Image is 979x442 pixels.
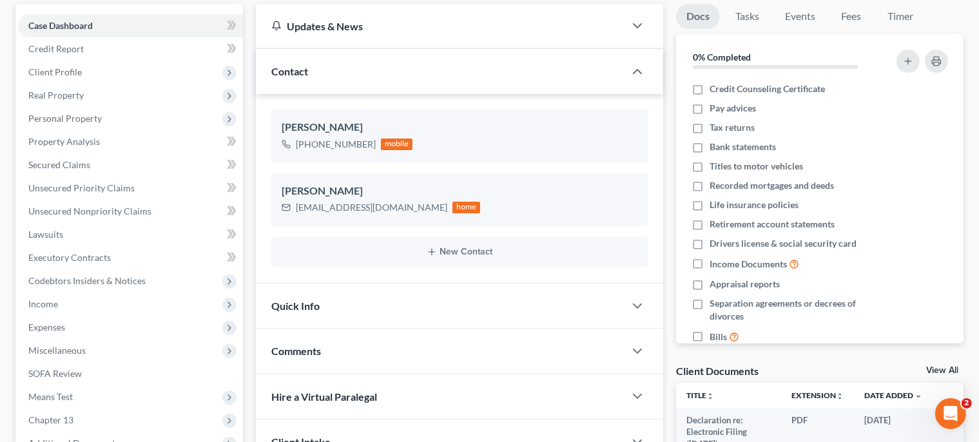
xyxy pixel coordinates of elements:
a: SOFA Review [18,362,243,385]
span: Titles to motor vehicles [710,160,803,173]
a: Secured Claims [18,153,243,177]
span: Miscellaneous [28,345,86,356]
a: Timer [877,4,924,29]
a: Extensionunfold_more [791,390,844,400]
span: Drivers license & social security card [710,237,857,250]
span: Comments [271,345,321,357]
a: Unsecured Priority Claims [18,177,243,200]
div: [PERSON_NAME] [282,120,637,135]
span: Means Test [28,391,73,402]
span: Appraisal reports [710,278,780,291]
span: Unsecured Nonpriority Claims [28,206,151,216]
a: Case Dashboard [18,14,243,37]
span: Bills [710,331,727,343]
div: home [452,202,481,213]
span: Secured Claims [28,159,90,170]
div: Updates & News [271,19,609,33]
a: Unsecured Nonpriority Claims [18,200,243,223]
span: Credit Counseling Certificate [710,82,825,95]
span: Recorded mortgages and deeds [710,179,834,192]
span: 2 [962,398,972,408]
span: Contact [271,65,308,77]
strong: 0% Completed [693,52,751,62]
a: Executory Contracts [18,246,243,269]
span: Chapter 13 [28,414,73,425]
span: Quick Info [271,300,320,312]
span: Separation agreements or decrees of divorces [710,297,880,323]
span: Hire a Virtual Paralegal [271,390,377,403]
span: SOFA Review [28,368,82,379]
span: Bank statements [710,140,776,153]
span: Expenses [28,322,65,332]
span: Executory Contracts [28,252,111,263]
a: Titleunfold_more [686,390,714,400]
button: New Contact [282,247,637,257]
i: unfold_more [836,392,844,400]
div: Client Documents [676,364,759,378]
span: Income Documents [710,258,787,271]
span: Tax returns [710,121,755,134]
i: unfold_more [706,392,714,400]
a: Date Added expand_more [864,390,922,400]
div: mobile [381,139,413,150]
a: Docs [676,4,720,29]
a: Property Analysis [18,130,243,153]
span: Life insurance policies [710,198,799,211]
a: Credit Report [18,37,243,61]
i: expand_more [915,392,922,400]
span: Credit Report [28,43,84,54]
a: Lawsuits [18,223,243,246]
span: Lawsuits [28,229,63,240]
a: Fees [831,4,872,29]
span: Client Profile [28,66,82,77]
div: [EMAIL_ADDRESS][DOMAIN_NAME] [296,201,447,214]
div: [PERSON_NAME] [282,184,637,199]
span: Codebtors Insiders & Notices [28,275,146,286]
iframe: Intercom live chat [935,398,966,429]
a: View All [926,366,958,375]
span: Pay advices [710,102,756,115]
span: Case Dashboard [28,20,93,31]
span: Personal Property [28,113,102,124]
span: Real Property [28,90,84,101]
span: Retirement account statements [710,218,835,231]
span: Unsecured Priority Claims [28,182,135,193]
span: Income [28,298,58,309]
div: [PHONE_NUMBER] [296,138,376,151]
a: Tasks [725,4,770,29]
span: Property Analysis [28,136,100,147]
a: Events [775,4,826,29]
